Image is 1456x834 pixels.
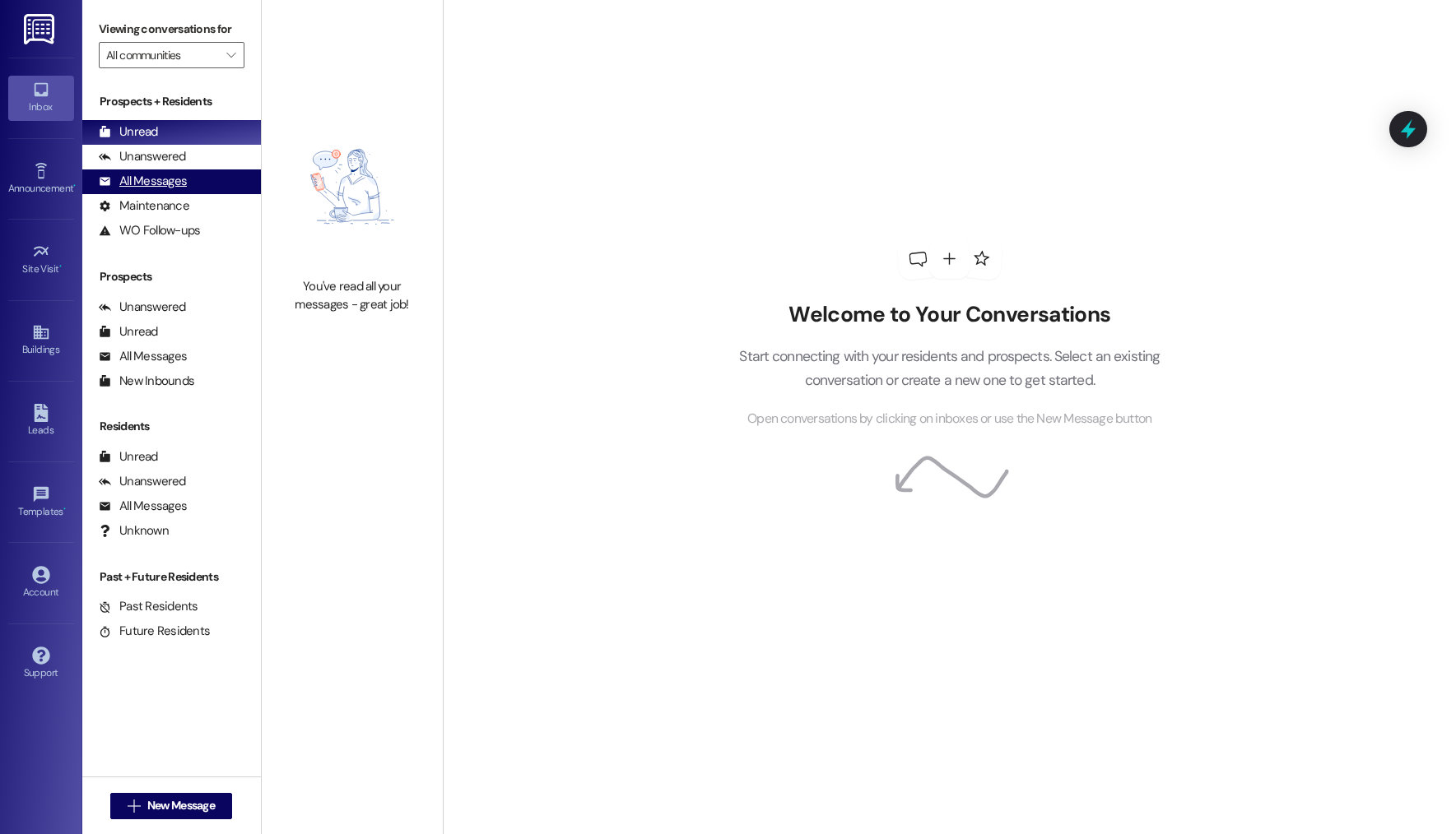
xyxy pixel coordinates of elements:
[82,268,261,285] div: Prospects
[8,561,74,605] a: Account
[8,318,74,363] a: Buildings
[128,799,140,813] i: 
[714,345,1185,392] p: Start connecting with your residents and prospects. Select an existing conversation or create a n...
[226,49,235,62] i: 
[8,238,74,282] a: Site Visit •
[99,222,200,239] div: WO Follow-ups
[99,173,187,190] div: All Messages
[747,409,1151,429] span: Open conversations by clicking on inboxes or use the New Message button
[63,503,66,515] span: •
[106,42,218,68] input: All communities
[99,148,186,165] div: Unanswered
[73,180,76,192] span: •
[714,302,1185,328] h2: Welcome to Your Conversations
[99,598,198,615] div: Past Residents
[110,793,232,819] button: New Message
[99,448,158,466] div: Unread
[280,104,425,271] img: empty-state
[280,278,425,313] div: You've read all your messages - great job!
[99,623,210,640] div: Future Residents
[8,399,74,443] a: Leads
[147,797,215,814] span: New Message
[8,642,74,686] a: Support
[99,197,189,215] div: Maintenance
[99,373,194,390] div: New Inbounds
[99,299,186,316] div: Unanswered
[8,76,74,120] a: Inbox
[82,93,261,110] div: Prospects + Residents
[8,480,74,525] a: Templates •
[99,498,187,515] div: All Messages
[59,261,62,272] span: •
[99,123,158,141] div: Unread
[99,473,186,490] div: Unanswered
[82,568,261,586] div: Past + Future Residents
[99,348,187,365] div: All Messages
[99,522,169,540] div: Unknown
[99,16,244,42] label: Viewing conversations for
[82,418,261,435] div: Residents
[24,14,58,44] img: ResiDesk Logo
[99,323,158,341] div: Unread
